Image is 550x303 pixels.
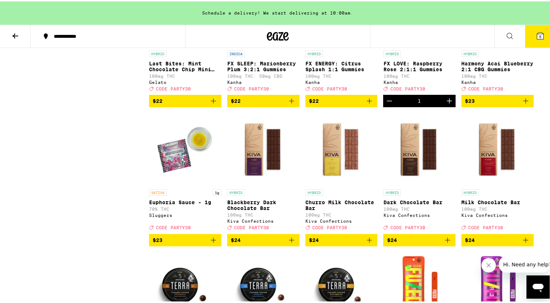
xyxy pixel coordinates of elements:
p: HYBRID [461,188,479,194]
a: Open page for Blackberry Dark Chocolate Bar from Kiva Confections [227,112,300,232]
p: HYBRID [149,49,166,56]
iframe: Close message [481,256,496,271]
div: Gelato [149,78,221,83]
p: Churro Milk Chocolate Bar [305,198,378,210]
div: Kanha [305,78,378,83]
p: 1g [213,188,221,194]
p: 100mg THC [461,72,534,77]
span: $22 [309,97,319,102]
span: Hi. Need any help? [4,5,52,11]
p: 70% THC [149,205,221,210]
p: Harmony Acai Blueberry 2:1 CBG Gummies [461,59,534,71]
div: 1 [418,97,421,102]
span: 5 [539,33,541,37]
div: Kanha [383,78,455,83]
p: HYBRID [227,188,245,194]
iframe: Button to launch messaging window [526,274,550,297]
button: Decrement [383,93,396,106]
a: Open page for Churro Milk Chocolate Bar from Kiva Confections [305,112,378,232]
span: $22 [231,97,241,102]
p: 100mg THC [305,211,378,216]
div: Kiva Confections [305,217,378,222]
span: CODE PARTY30 [156,224,191,229]
img: Kiva Confections - Blackberry Dark Chocolate Bar [227,112,300,184]
p: 100mg THC [227,211,300,216]
p: HYBRID [461,49,479,56]
span: $22 [153,97,162,102]
p: 100mg THC [305,72,378,77]
button: Add to bag [305,93,378,106]
p: SATIVA [149,188,166,194]
iframe: Message from company [499,255,550,271]
span: CODE PARTY30 [234,85,269,90]
img: Kiva Confections - Dark Chocolate Bar [383,112,455,184]
p: Euphoria Sauce - 1g [149,198,221,204]
span: $24 [231,236,241,242]
span: CODE PARTY30 [156,85,191,90]
span: $23 [153,236,162,242]
p: FX LOVE: Raspberry Rose 2:1:1 Gummies [383,59,455,71]
div: Sluggers [149,211,221,216]
span: CODE PARTY30 [468,85,503,90]
p: 100mg THC [383,72,455,77]
img: Sluggers - Euphoria Sauce - 1g [149,112,221,184]
button: Add to bag [305,233,378,245]
p: HYBRID [383,49,401,56]
button: Add to bag [149,93,221,106]
p: 100mg THC [383,205,455,210]
div: Kanha [227,78,300,83]
p: Last Bites: Mint Chocolate Chip Mini Cones [149,59,221,71]
button: Add to bag [149,233,221,245]
a: Open page for Euphoria Sauce - 1g from Sluggers [149,112,221,232]
span: CODE PARTY30 [390,85,425,90]
span: CODE PARTY30 [390,224,425,229]
button: Increment [443,93,455,106]
span: CODE PARTY30 [312,85,347,90]
div: Kiva Confections [383,211,455,216]
p: FX SLEEP: Marionberry Plum 3:2:1 Gummies [227,59,300,71]
div: Kiva Confections [461,211,534,216]
span: CODE PARTY30 [312,224,347,229]
img: Kiva Confections - Churro Milk Chocolate Bar [305,112,378,184]
p: INDICA [227,49,245,56]
p: Blackberry Dark Chocolate Bar [227,198,300,210]
span: CODE PARTY30 [468,224,503,229]
p: 100mg THC [149,72,221,77]
p: HYBRID [383,188,401,194]
button: Add to bag [383,233,455,245]
button: Add to bag [461,93,534,106]
p: HYBRID [305,49,323,56]
p: Dark Chocolate Bar [383,198,455,204]
button: Add to bag [461,233,534,245]
span: $24 [465,236,475,242]
p: 100mg THC [461,205,534,210]
div: Kiva Confections [227,217,300,222]
span: $24 [309,236,319,242]
img: Kiva Confections - Milk Chocolate Bar [461,112,534,184]
p: FX ENERGY: Citrus Splash 1:1 Gummies [305,59,378,71]
span: CODE PARTY30 [234,224,269,229]
p: 100mg THC: 50mg CBD [227,72,300,77]
div: Kanha [461,78,534,83]
p: HYBRID [305,188,323,194]
a: Open page for Milk Chocolate Bar from Kiva Confections [461,112,534,232]
button: Add to bag [227,93,300,106]
span: $23 [465,97,475,102]
button: Add to bag [227,233,300,245]
p: Milk Chocolate Bar [461,198,534,204]
span: $24 [387,236,397,242]
a: Open page for Dark Chocolate Bar from Kiva Confections [383,112,455,232]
